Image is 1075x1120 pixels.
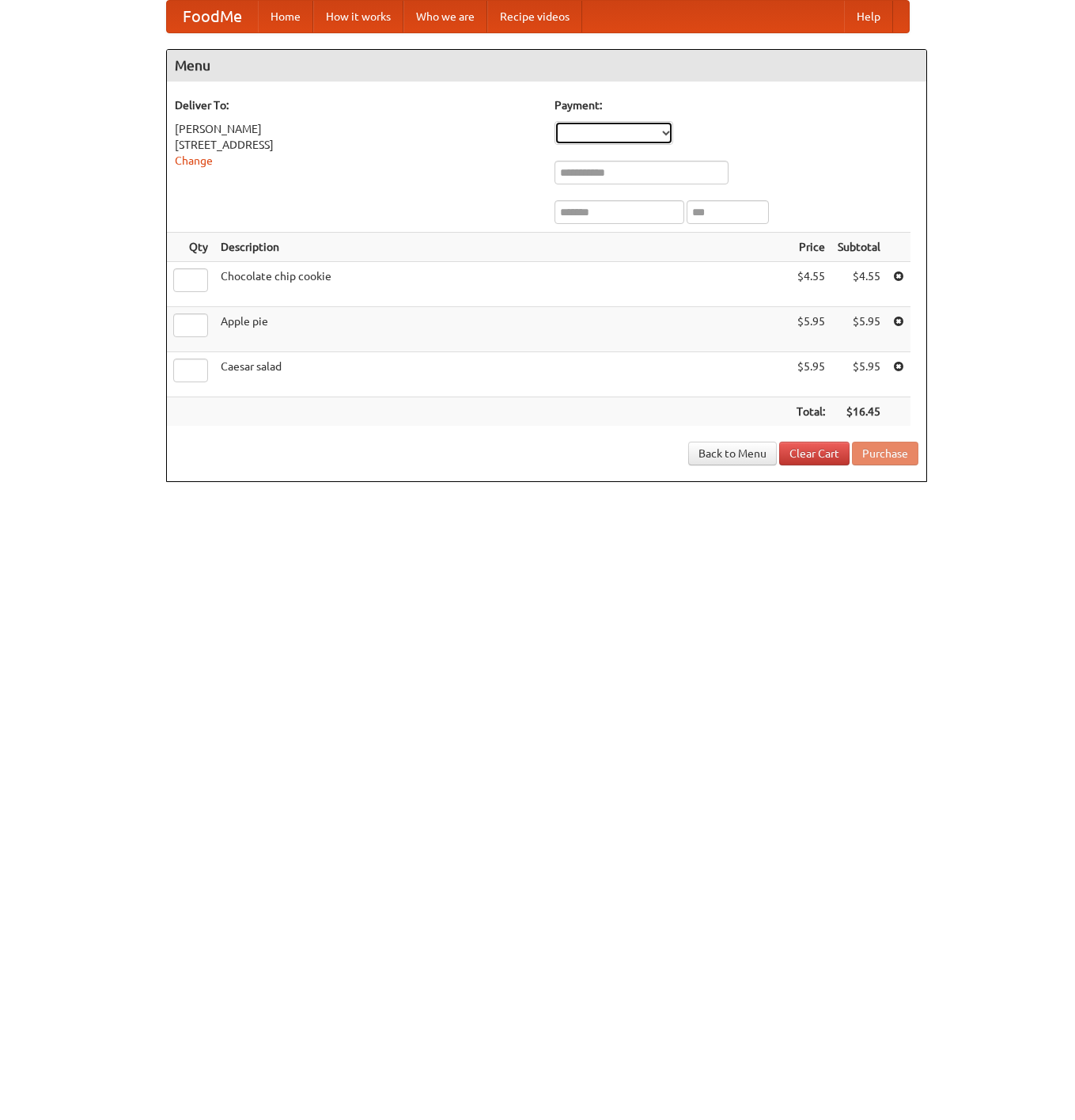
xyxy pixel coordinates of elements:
td: Chocolate chip cookie [214,262,790,307]
a: Change [175,154,213,167]
td: $5.95 [831,352,887,397]
th: $16.45 [831,397,887,427]
th: Subtotal [831,233,887,262]
a: Recipe videos [487,1,582,32]
a: FoodMe [167,1,258,32]
div: [STREET_ADDRESS] [175,137,539,153]
h5: Payment: [555,97,918,113]
td: Caesar salad [214,352,790,397]
th: Price [790,233,831,262]
a: Help [844,1,893,32]
h4: Menu [167,50,926,82]
div: [PERSON_NAME] [175,121,539,137]
td: $4.55 [790,262,831,307]
th: Description [214,233,790,262]
button: Purchase [852,442,918,465]
h5: Deliver To: [175,97,539,113]
td: $5.95 [831,307,887,352]
a: Home [258,1,313,32]
td: $5.95 [790,307,831,352]
td: $4.55 [831,262,887,307]
th: Total: [790,397,831,427]
td: $5.95 [790,352,831,397]
th: Qty [167,233,214,262]
a: Back to Menu [688,442,777,465]
a: Who we are [403,1,487,32]
td: Apple pie [214,307,790,352]
a: Clear Cart [779,442,850,465]
a: How it works [313,1,403,32]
